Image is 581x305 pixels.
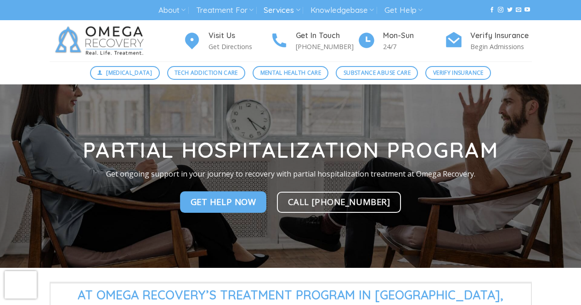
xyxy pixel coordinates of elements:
[196,2,254,19] a: Treatment For
[525,7,530,13] a: Follow on YouTube
[507,7,513,13] a: Follow on Twitter
[260,68,321,77] span: Mental Health Care
[384,2,423,19] a: Get Help
[344,68,411,77] span: Substance Abuse Care
[209,41,270,52] p: Get Directions
[433,68,484,77] span: Verify Insurance
[445,30,532,52] a: Verify Insurance Begin Admissions
[5,271,37,299] iframe: reCAPTCHA
[288,195,390,208] span: Call [PHONE_NUMBER]
[83,137,498,163] strong: Partial Hospitalization Program
[498,7,503,13] a: Follow on Instagram
[209,30,270,42] h4: Visit Us
[310,2,374,19] a: Knowledgebase
[336,66,418,80] a: Substance Abuse Care
[470,30,532,42] h4: Verify Insurance
[383,30,445,42] h4: Mon-Sun
[90,66,160,80] a: [MEDICAL_DATA]
[270,30,357,52] a: Get In Touch [PHONE_NUMBER]
[253,66,328,80] a: Mental Health Care
[106,68,152,77] span: [MEDICAL_DATA]
[516,7,521,13] a: Send us an email
[158,2,186,19] a: About
[180,192,267,213] a: Get Help Now
[470,41,532,52] p: Begin Admissions
[296,41,357,52] p: [PHONE_NUMBER]
[425,66,491,80] a: Verify Insurance
[191,195,256,209] span: Get Help Now
[277,192,401,213] a: Call [PHONE_NUMBER]
[50,20,153,61] img: Omega Recovery
[167,66,246,80] a: Tech Addiction Care
[296,30,357,42] h4: Get In Touch
[43,168,539,180] p: Get ongoing support in your journey to recovery with partial hospitalization treatment at Omega R...
[175,68,238,77] span: Tech Addiction Care
[489,7,495,13] a: Follow on Facebook
[183,30,270,52] a: Visit Us Get Directions
[383,41,445,52] p: 24/7
[264,2,300,19] a: Services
